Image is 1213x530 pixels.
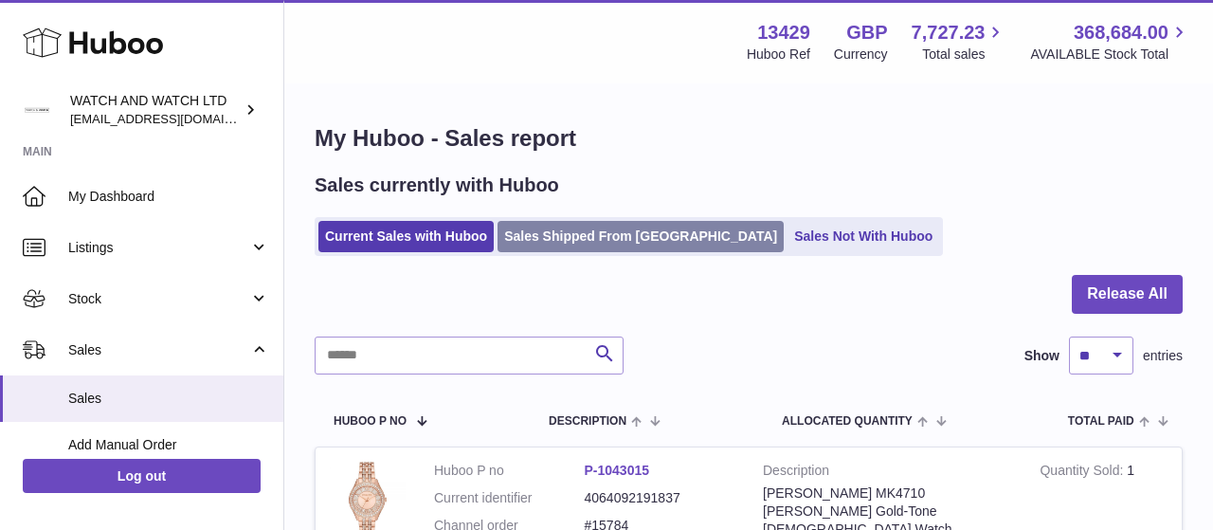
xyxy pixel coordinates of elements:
span: Sales [68,390,269,408]
a: Current Sales with Huboo [318,221,494,252]
dt: Huboo P no [434,462,585,480]
span: Add Manual Order [68,436,269,454]
dt: Current identifier [434,489,585,507]
span: Sales [68,341,249,359]
h1: My Huboo - Sales report [315,123,1183,154]
span: Stock [68,290,249,308]
span: 7,727.23 [912,20,986,46]
strong: Description [763,462,1011,484]
a: 368,684.00 AVAILABLE Stock Total [1030,20,1190,64]
span: [EMAIL_ADDRESS][DOMAIN_NAME] [70,111,279,126]
dd: 4064092191837 [585,489,735,507]
div: Currency [834,46,888,64]
a: P-1043015 [585,463,650,478]
span: ALLOCATED Quantity [782,415,913,428]
h2: Sales currently with Huboo [315,173,559,198]
strong: 13429 [757,20,810,46]
a: 7,727.23 Total sales [912,20,1007,64]
span: Listings [68,239,249,257]
label: Show [1024,347,1059,365]
span: Total paid [1068,415,1134,428]
img: internalAdmin-13429@internal.huboo.com [23,96,51,124]
span: Description [549,415,626,428]
button: Release All [1072,275,1183,314]
a: Sales Not With Huboo [788,221,939,252]
div: Huboo Ref [747,46,810,64]
span: Huboo P no [334,415,407,428]
span: AVAILABLE Stock Total [1030,46,1190,64]
strong: GBP [846,20,887,46]
span: entries [1143,347,1183,365]
span: My Dashboard [68,188,269,206]
strong: Quantity Sold [1040,463,1127,483]
a: Log out [23,459,261,493]
a: Sales Shipped From [GEOGRAPHIC_DATA] [498,221,784,252]
div: WATCH AND WATCH LTD [70,92,241,128]
span: Total sales [922,46,1006,64]
span: 368,684.00 [1074,20,1168,46]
